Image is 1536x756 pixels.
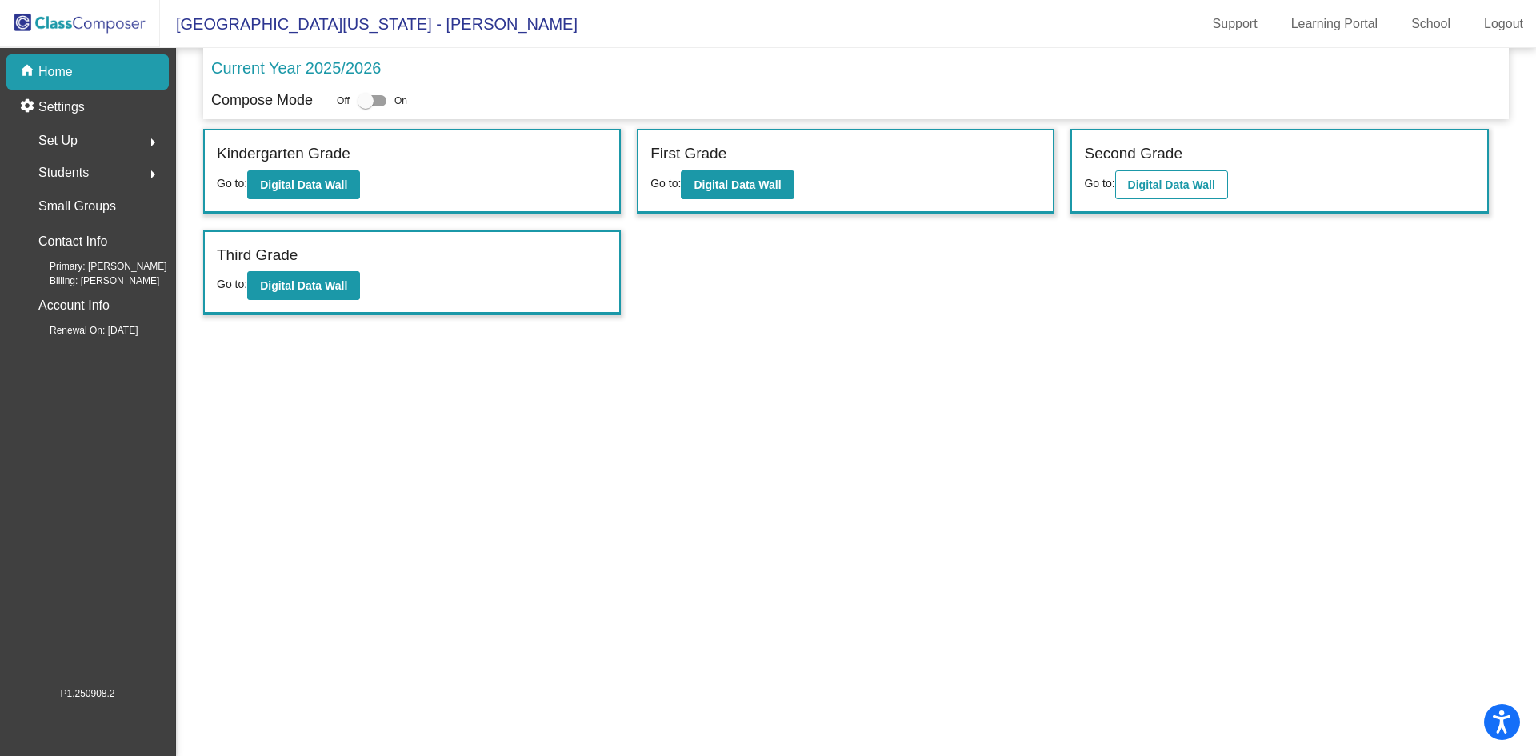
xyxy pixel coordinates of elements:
[650,177,681,190] span: Go to:
[217,244,298,267] label: Third Grade
[38,162,89,184] span: Students
[19,98,38,117] mat-icon: settings
[38,130,78,152] span: Set Up
[217,177,247,190] span: Go to:
[1084,177,1114,190] span: Go to:
[38,230,107,253] p: Contact Info
[1084,142,1182,166] label: Second Grade
[1278,11,1391,37] a: Learning Portal
[38,195,116,218] p: Small Groups
[217,278,247,290] span: Go to:
[260,178,347,191] b: Digital Data Wall
[211,56,381,80] p: Current Year 2025/2026
[394,94,407,108] span: On
[217,142,350,166] label: Kindergarten Grade
[24,323,138,338] span: Renewal On: [DATE]
[337,94,350,108] span: Off
[1398,11,1463,37] a: School
[247,271,360,300] button: Digital Data Wall
[38,294,110,317] p: Account Info
[211,90,313,111] p: Compose Mode
[650,142,726,166] label: First Grade
[1115,170,1228,199] button: Digital Data Wall
[143,133,162,152] mat-icon: arrow_right
[694,178,781,191] b: Digital Data Wall
[38,98,85,117] p: Settings
[24,259,167,274] span: Primary: [PERSON_NAME]
[143,165,162,184] mat-icon: arrow_right
[681,170,794,199] button: Digital Data Wall
[260,279,347,292] b: Digital Data Wall
[24,274,159,288] span: Billing: [PERSON_NAME]
[19,62,38,82] mat-icon: home
[1128,178,1215,191] b: Digital Data Wall
[160,11,578,37] span: [GEOGRAPHIC_DATA][US_STATE] - [PERSON_NAME]
[1471,11,1536,37] a: Logout
[38,62,73,82] p: Home
[1200,11,1270,37] a: Support
[247,170,360,199] button: Digital Data Wall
